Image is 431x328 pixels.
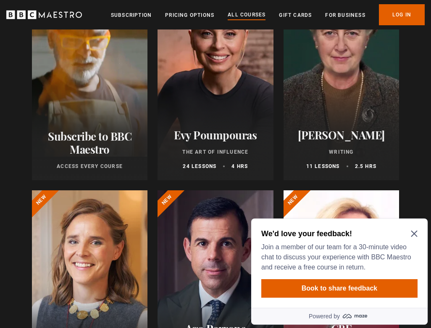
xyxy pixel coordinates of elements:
p: The Art of Influence [168,148,263,156]
nav: Primary [111,4,425,25]
a: Subscription [111,11,152,19]
p: 11 lessons [306,163,340,170]
button: Close Maze Prompt [163,15,170,22]
h2: We'd love your feedback! [13,13,166,24]
p: 2.5 hrs [355,163,376,170]
div: Optional study invitation [3,3,180,109]
p: 24 lessons [183,163,216,170]
button: Book to share feedback [13,64,170,83]
a: For business [325,11,365,19]
a: Pricing Options [165,11,214,19]
a: Gift Cards [279,11,312,19]
p: Writing [294,148,389,156]
h2: Evy Poumpouras [168,128,263,141]
a: All Courses [228,11,265,20]
p: Join a member of our team for a 30-minute video chat to discuss your experience with BBC Maestro ... [13,27,166,57]
svg: BBC Maestro [6,8,82,21]
a: Log In [379,4,425,25]
h2: [PERSON_NAME] [294,128,389,141]
p: 4 hrs [231,163,248,170]
a: Powered by maze [3,93,180,109]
